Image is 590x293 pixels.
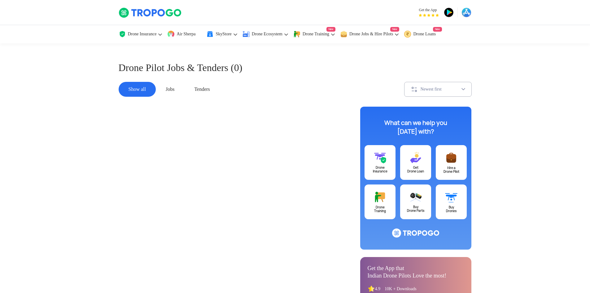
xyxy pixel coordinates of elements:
[326,27,335,32] span: New
[368,285,375,292] img: ic_star.svg
[365,166,396,173] div: Drone Insurance
[375,286,417,292] div: 4.9 10K + Downloads
[404,82,472,97] button: Newest first
[167,25,202,43] a: Air Sherpa
[409,191,422,203] img: ic_droneparts@3x.svg
[177,32,195,37] span: Air Sherpa
[436,206,467,213] div: Buy Drones
[421,87,461,92] div: Newest first
[252,32,282,37] span: Drone Ecosystem
[433,27,442,32] span: New
[119,82,156,97] div: Show all
[445,151,457,164] img: ic_postajob@3x.svg
[349,32,393,37] span: Drone Jobs & Hire Pilots
[365,206,396,213] div: Drone Training
[436,166,467,174] div: Hire a Drone Pilot
[119,7,182,18] img: TropoGo Logo
[400,145,431,180] a: GetDrone Loan
[444,7,454,17] img: ic_playstore.png
[216,32,231,37] span: SkyStore
[293,25,335,43] a: Drone TrainingNew
[413,32,436,37] span: Drone Loans
[409,151,422,164] img: ic_loans@3x.svg
[374,151,386,164] img: ic_drone_insurance@3x.svg
[368,272,464,279] div: Indian Drone Pilots Love the most!
[206,25,238,43] a: SkyStore
[445,191,457,203] img: ic_buydrone@3x.svg
[156,82,184,97] div: Jobs
[400,166,431,173] div: Get Drone Loan
[303,32,329,37] span: Drone Training
[365,184,396,219] a: DroneTraining
[400,184,431,219] a: BuyDrone Parts
[392,229,439,238] img: ic_logo@3x.svg
[119,61,472,74] h1: Drone Pilot Jobs & Tenders (0)
[368,264,464,272] div: Get the App that
[436,184,467,219] a: BuyDrones
[400,205,431,213] div: Buy Drone Parts
[374,191,386,203] img: ic_training@3x.svg
[128,32,157,37] span: Drone Insurance
[340,25,400,43] a: Drone Jobs & Hire PilotsNew
[184,82,220,97] div: Tenders
[419,7,439,12] span: Get the App
[365,145,396,180] a: DroneInsurance
[377,118,454,136] div: What can we help you [DATE] with?
[390,27,399,32] span: New
[436,145,467,180] a: Hire aDrone Pilot
[243,25,289,43] a: Drone Ecosystem
[461,7,471,17] img: ic_appstore.png
[404,25,442,43] a: Drone LoansNew
[419,14,439,17] img: App Raking
[119,25,163,43] a: Drone Insurance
